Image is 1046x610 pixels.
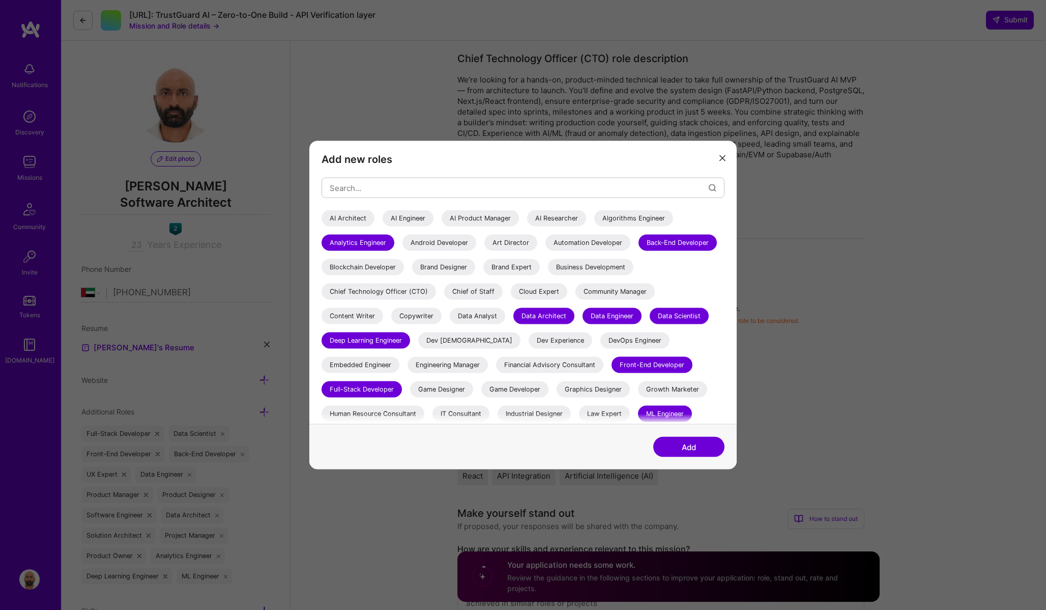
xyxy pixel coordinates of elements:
[594,210,673,227] div: Algorithms Engineer
[450,308,505,324] div: Data Analyst
[408,357,488,373] div: Engineering Manager
[322,308,383,324] div: Content Writer
[545,235,630,251] div: Automation Developer
[442,210,519,227] div: AI Product Manager
[527,210,586,227] div: AI Researcher
[322,153,724,165] h3: Add new roles
[496,357,603,373] div: Financial Advisory Consultant
[432,406,489,422] div: IT Consultant
[653,437,724,457] button: Add
[322,357,399,373] div: Embedded Engineer
[391,308,442,324] div: Copywriter
[481,381,548,398] div: Game Developer
[322,406,424,422] div: Human Resource Consultant
[709,184,716,191] i: icon Search
[383,210,433,227] div: AI Engineer
[600,332,670,349] div: DevOps Engineer
[309,141,737,469] div: modal
[638,406,692,422] div: ML Engineer
[322,259,404,275] div: Blockchain Developer
[511,284,567,300] div: Cloud Expert
[638,381,707,398] div: Growth Marketer
[557,381,630,398] div: Graphics Designer
[410,381,473,398] div: Game Designer
[529,332,592,349] div: Dev Experience
[322,332,410,349] div: Deep Learning Engineer
[575,284,655,300] div: Community Manager
[322,210,374,227] div: AI Architect
[583,308,642,324] div: Data Engineer
[418,332,520,349] div: Dev [DEMOGRAPHIC_DATA]
[444,284,503,300] div: Chief of Staff
[322,284,436,300] div: Chief Technology Officer (CTO)
[612,357,692,373] div: Front-End Developer
[330,175,709,201] input: Search...
[498,406,571,422] div: Industrial Designer
[513,308,574,324] div: Data Architect
[322,381,402,398] div: Full-Stack Developer
[412,259,475,275] div: Brand Designer
[579,406,630,422] div: Law Expert
[638,235,717,251] div: Back-End Developer
[483,259,540,275] div: Brand Expert
[650,308,709,324] div: Data Scientist
[322,235,394,251] div: Analytics Engineer
[484,235,537,251] div: Art Director
[548,259,633,275] div: Business Development
[719,155,725,161] i: icon Close
[402,235,476,251] div: Android Developer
